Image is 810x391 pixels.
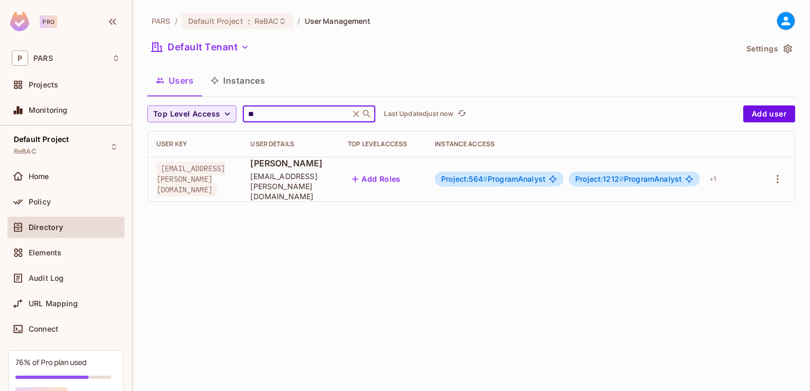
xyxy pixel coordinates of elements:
[15,357,86,367] div: 76% of Pro plan used
[441,174,488,183] span: Project:564
[40,15,57,28] div: Pro
[156,140,233,148] div: User Key
[455,108,468,120] button: refresh
[384,110,453,118] p: Last Updated just now
[575,175,682,183] span: ProgramAnalyst
[250,140,331,148] div: User Details
[14,135,69,144] span: Default Project
[156,162,225,197] span: [EMAIL_ADDRESS][PERSON_NAME][DOMAIN_NAME]
[575,174,624,183] span: Project:1212
[297,16,300,26] li: /
[250,157,331,169] span: [PERSON_NAME]
[29,106,68,114] span: Monitoring
[705,171,720,188] div: + 1
[29,325,58,333] span: Connect
[305,16,371,26] span: User Management
[188,16,243,26] span: Default Project
[29,299,78,308] span: URL Mapping
[247,17,251,25] span: :
[453,108,468,120] span: Click to refresh data
[348,171,405,188] button: Add Roles
[175,16,178,26] li: /
[250,171,331,201] span: [EMAIL_ADDRESS][PERSON_NAME][DOMAIN_NAME]
[742,40,795,57] button: Settings
[14,147,36,156] span: ReBAC
[441,175,545,183] span: ProgramAnalyst
[147,67,202,94] button: Users
[10,12,29,31] img: SReyMgAAAABJRU5ErkJggg==
[152,16,171,26] span: the active workspace
[12,50,28,66] span: P
[254,16,279,26] span: ReBAC
[29,248,61,257] span: Elements
[33,54,53,63] span: Workspace: PARS
[348,140,418,148] div: Top Level Access
[29,172,49,181] span: Home
[153,108,220,121] span: Top Level Access
[743,105,795,122] button: Add user
[29,198,51,206] span: Policy
[457,109,466,119] span: refresh
[202,67,274,94] button: Instances
[147,39,253,56] button: Default Tenant
[435,140,749,148] div: Instance Access
[147,105,236,122] button: Top Level Access
[29,81,58,89] span: Projects
[483,174,488,183] span: #
[29,223,63,232] span: Directory
[29,274,64,282] span: Audit Log
[619,174,624,183] span: #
